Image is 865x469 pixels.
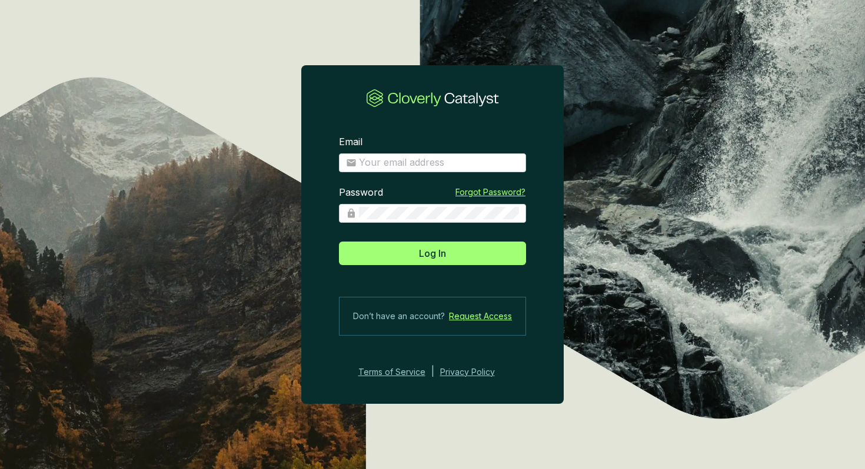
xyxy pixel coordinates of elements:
div: | [431,365,434,379]
a: Terms of Service [355,365,425,379]
input: Password [359,207,519,220]
input: Email [359,156,519,169]
a: Privacy Policy [440,365,511,379]
button: Log In [339,242,526,265]
span: Log In [419,246,446,260]
label: Password [339,186,383,199]
label: Email [339,136,362,149]
a: Request Access [449,309,512,323]
span: Don’t have an account? [353,309,445,323]
a: Forgot Password? [455,186,525,198]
